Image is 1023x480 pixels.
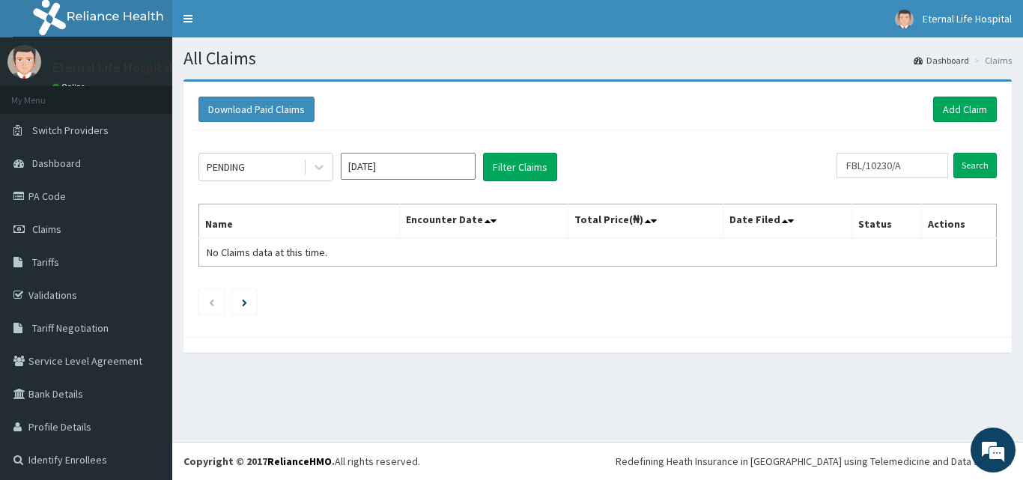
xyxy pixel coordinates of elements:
a: Previous page [208,295,215,309]
div: PENDING [207,160,245,174]
strong: Copyright © 2017 . [183,455,335,468]
th: Status [852,204,922,239]
span: Switch Providers [32,124,109,137]
th: Date Filed [723,204,852,239]
h1: All Claims [183,49,1012,68]
img: User Image [7,45,41,79]
input: Select Month and Year [341,153,476,180]
th: Actions [921,204,996,239]
input: Search [953,153,997,178]
div: Redefining Heath Insurance in [GEOGRAPHIC_DATA] using Telemedicine and Data Science! [616,454,1012,469]
a: Next page [242,295,247,309]
span: Tariff Negotiation [32,321,109,335]
a: RelianceHMO [267,455,332,468]
a: Online [52,82,88,92]
th: Encounter Date [400,204,568,239]
input: Search by HMO ID [837,153,948,178]
img: User Image [895,10,914,28]
a: Add Claim [933,97,997,122]
li: Claims [971,54,1012,67]
button: Download Paid Claims [198,97,315,122]
span: Eternal Life Hospital [923,12,1012,25]
p: Eternal Life Hospital [52,61,173,74]
span: Dashboard [32,157,81,170]
span: No Claims data at this time. [207,246,327,259]
footer: All rights reserved. [172,442,1023,480]
th: Total Price(₦) [568,204,723,239]
span: Claims [32,222,61,236]
span: Tariffs [32,255,59,269]
button: Filter Claims [483,153,557,181]
th: Name [199,204,400,239]
a: Dashboard [914,54,969,67]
